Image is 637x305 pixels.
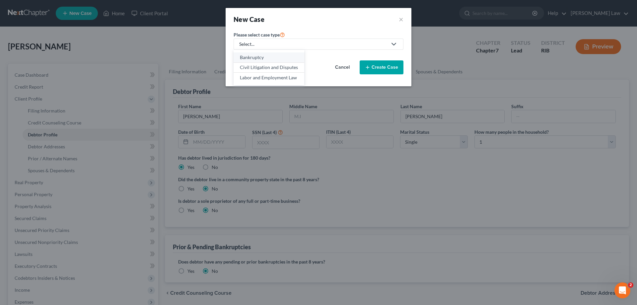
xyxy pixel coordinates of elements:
div: Civil Litigation and Disputes [240,64,298,71]
div: Labor and Employment Law [240,74,298,81]
strong: New Case [234,15,264,23]
button: × [399,15,403,24]
button: Create Case [360,60,403,74]
a: Civil Litigation and Disputes [234,63,304,73]
iframe: Intercom live chat [614,282,630,298]
button: Cancel [328,61,357,74]
span: Please select case type [234,32,280,38]
div: Select... [239,41,387,47]
span: 2 [628,282,633,288]
div: Bankruptcy [240,54,298,61]
a: Labor and Employment Law [234,73,304,83]
a: Bankruptcy [234,52,304,63]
